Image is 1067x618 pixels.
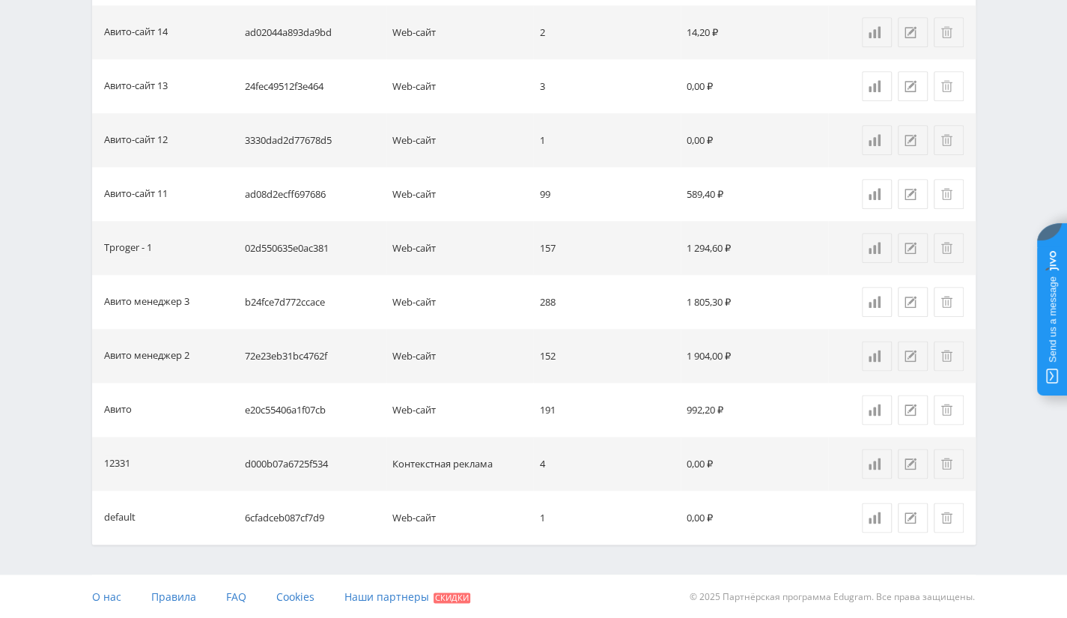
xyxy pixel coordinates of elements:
[533,221,681,275] td: 157
[276,590,314,604] span: Cookies
[533,167,681,221] td: 99
[934,341,964,371] button: Удалить
[898,503,928,533] button: Редактировать
[239,275,386,329] td: b24fce7d772ccace
[151,590,196,604] span: Правила
[239,167,386,221] td: ad08d2ecff697686
[239,113,386,167] td: 3330dad2d77678d5
[681,59,828,113] td: 0,00 ₽
[386,221,534,275] td: Web-сайт
[533,275,681,329] td: 288
[104,132,168,149] div: Авито-сайт 12
[344,590,429,604] span: Наши партнеры
[681,113,828,167] td: 0,00 ₽
[239,383,386,437] td: e20c55406a1f07cb
[239,59,386,113] td: 24fec49512f3e464
[862,287,892,317] a: Статистика
[898,341,928,371] button: Редактировать
[862,71,892,101] a: Статистика
[104,240,152,257] div: Tproger - 1
[934,233,964,263] button: Удалить
[898,179,928,209] button: Редактировать
[934,179,964,209] button: Удалить
[862,233,892,263] a: Статистика
[386,113,534,167] td: Web-сайт
[681,491,828,545] td: 0,00 ₽
[934,449,964,479] button: Удалить
[104,455,130,473] div: 12331
[934,17,964,47] button: Удалить
[434,593,470,603] span: Скидки
[386,491,534,545] td: Web-сайт
[898,71,928,101] button: Редактировать
[934,71,964,101] button: Удалить
[239,491,386,545] td: 6cfadceb087cf7d9
[533,437,681,491] td: 4
[862,503,892,533] a: Статистика
[681,275,828,329] td: 1 805,30 ₽
[862,395,892,425] a: Статистика
[239,221,386,275] td: 02d550635e0ac381
[239,329,386,383] td: 72e23eb31bc4762f
[386,167,534,221] td: Web-сайт
[681,383,828,437] td: 992,20 ₽
[681,167,828,221] td: 589,40 ₽
[862,125,892,155] a: Статистика
[386,437,534,491] td: Контекстная реклама
[104,294,189,311] div: Авито менеджер 3
[386,5,534,59] td: Web-сайт
[681,437,828,491] td: 0,00 ₽
[239,5,386,59] td: ad02044a893da9bd
[239,437,386,491] td: d000b07a6725f534
[386,329,534,383] td: Web-сайт
[934,287,964,317] button: Удалить
[104,78,168,95] div: Авито-сайт 13
[104,348,189,365] div: Авито менеджер 2
[934,395,964,425] button: Удалить
[386,275,534,329] td: Web-сайт
[898,395,928,425] button: Редактировать
[898,17,928,47] button: Редактировать
[898,125,928,155] button: Редактировать
[681,221,828,275] td: 1 294,60 ₽
[533,113,681,167] td: 1
[862,179,892,209] a: Статистика
[104,509,136,527] div: default
[533,383,681,437] td: 191
[681,5,828,59] td: 14,20 ₽
[104,186,168,203] div: Авито-сайт 11
[862,341,892,371] a: Статистика
[386,383,534,437] td: Web-сайт
[92,590,121,604] span: О нас
[533,59,681,113] td: 3
[681,329,828,383] td: 1 904,00 ₽
[934,503,964,533] button: Удалить
[533,329,681,383] td: 152
[533,5,681,59] td: 2
[533,491,681,545] td: 1
[898,287,928,317] button: Редактировать
[104,402,132,419] div: Авито
[386,59,534,113] td: Web-сайт
[898,449,928,479] button: Редактировать
[934,125,964,155] button: Удалить
[898,233,928,263] button: Редактировать
[862,17,892,47] a: Статистика
[226,590,246,604] span: FAQ
[104,24,168,41] div: Авито-сайт 14
[862,449,892,479] a: Статистика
